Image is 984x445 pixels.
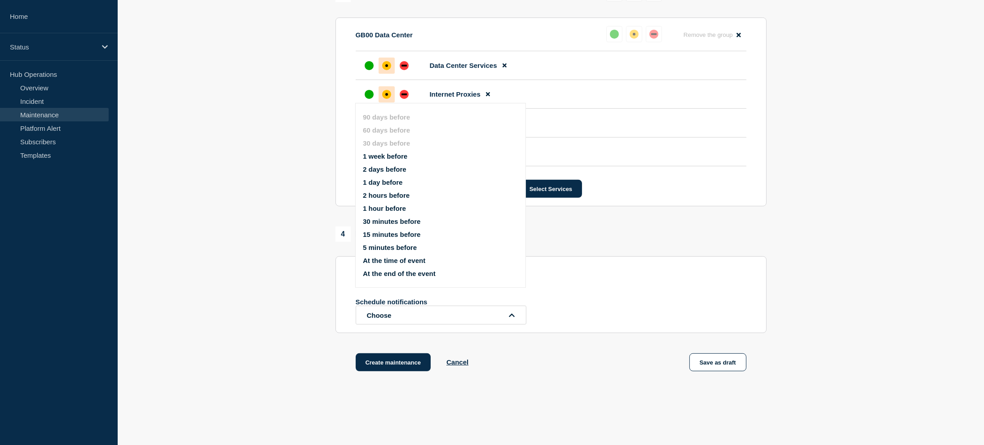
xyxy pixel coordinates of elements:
div: down [400,61,409,70]
p: Schedule notifications [356,298,499,306]
button: Select Services [520,180,582,198]
button: 30 days before [363,139,410,147]
span: 4 [335,227,351,242]
span: Internet Proxies [430,90,481,98]
div: up [365,90,374,99]
button: Save as draft [689,353,746,371]
button: up [606,26,622,42]
div: affected [630,30,639,39]
button: 1 week before [363,152,407,160]
div: down [400,90,409,99]
span: Remove the group [684,31,733,38]
div: Notifications [335,227,404,242]
span: Data Center Services [430,62,497,69]
button: affected [626,26,642,42]
button: At the end of the event [363,270,436,277]
button: 90 days before [363,113,410,121]
button: 1 hour before [363,205,406,212]
button: Cancel [446,358,468,366]
div: down [649,30,658,39]
button: 30 minutes before [363,218,420,225]
div: affected [382,61,391,70]
button: down [646,26,662,42]
button: 2 days before [363,165,406,173]
div: up [610,30,619,39]
button: open dropdown [356,306,526,325]
p: Status [10,43,96,51]
button: Remove the group [678,26,746,44]
button: 15 minutes before [363,231,420,238]
div: affected [382,90,391,99]
button: 1 day before [363,178,402,186]
button: 60 days before [363,126,410,134]
button: 5 minutes before [363,244,417,251]
button: Create maintenance [356,353,431,371]
div: up [365,61,374,70]
button: 2 hours before [363,191,410,199]
p: GB00 Data Center [356,31,413,39]
button: At the time of event [363,257,425,264]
